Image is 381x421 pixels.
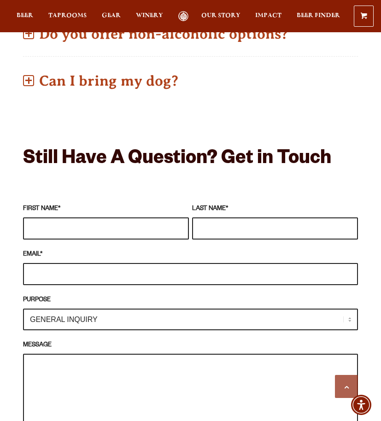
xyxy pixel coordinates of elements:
[23,149,358,171] h2: Still Have A Question? Get in Touch
[226,206,228,212] abbr: required
[48,12,87,19] span: Taprooms
[102,11,121,22] a: Gear
[23,295,358,305] label: PURPOSE
[17,12,33,19] span: Beer
[201,11,240,22] a: Our Story
[351,395,371,415] div: Accessibility Menu
[23,64,358,97] p: Can I bring my dog?
[297,11,340,22] a: Beer Finder
[17,11,33,22] a: Beer
[297,12,340,19] span: Beer Finder
[23,250,358,260] label: EMAIL
[58,206,60,212] abbr: required
[40,251,42,258] abbr: required
[23,18,358,50] p: Do you offer non-alcoholic options?
[192,204,358,214] label: LAST NAME
[102,12,121,19] span: Gear
[136,12,163,19] span: Winery
[48,11,87,22] a: Taprooms
[23,204,189,214] label: FIRST NAME
[172,11,195,22] a: Odell Home
[335,375,358,398] a: Scroll to top
[136,11,163,22] a: Winery
[255,11,281,22] a: Impact
[201,12,240,19] span: Our Story
[23,340,358,351] label: MESSAGE
[255,12,281,19] span: Impact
